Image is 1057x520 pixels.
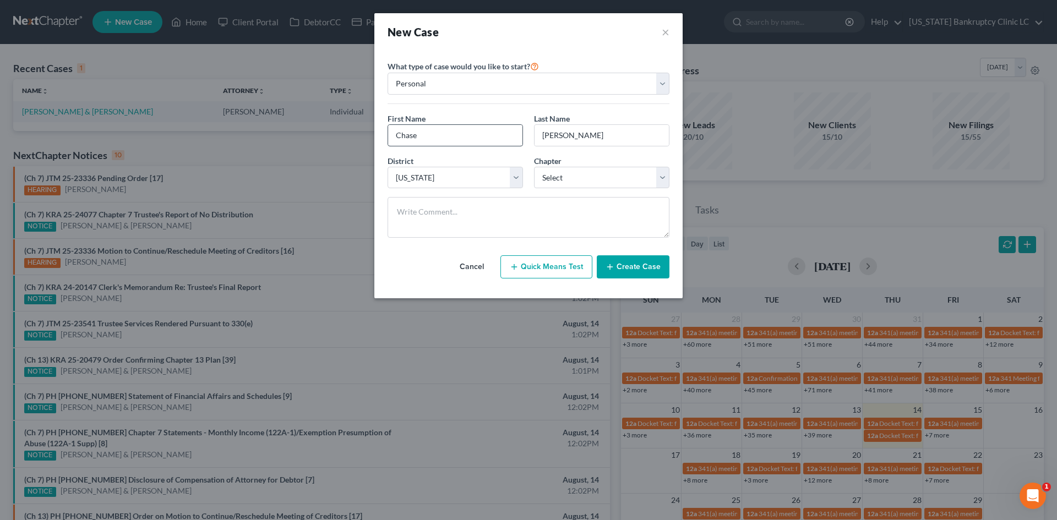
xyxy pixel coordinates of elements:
span: Chapter [534,156,562,166]
iframe: Intercom live chat [1020,483,1046,509]
span: Last Name [534,114,570,123]
span: 1 [1042,483,1051,491]
span: First Name [388,114,426,123]
button: × [662,24,669,40]
button: Quick Means Test [500,255,592,278]
input: Enter Last Name [535,125,669,146]
span: District [388,156,413,166]
input: Enter First Name [388,125,522,146]
button: Create Case [597,255,669,278]
button: Cancel [448,256,496,278]
strong: New Case [388,25,439,39]
label: What type of case would you like to start? [388,59,539,73]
